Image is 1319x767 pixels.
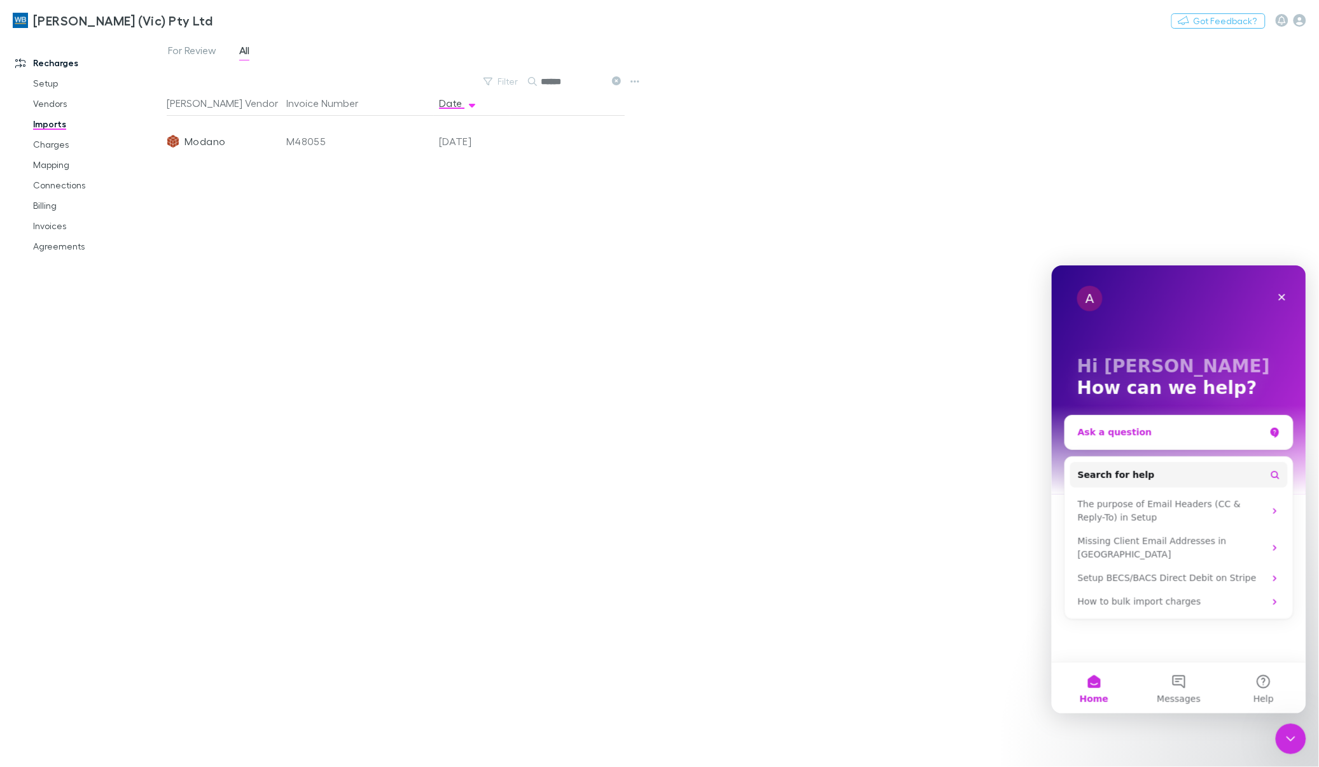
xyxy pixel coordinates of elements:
span: Modano [185,116,225,167]
a: Setup [20,73,176,94]
a: Connections [20,175,176,195]
span: For Review [168,44,216,60]
iframe: Intercom live chat [1276,724,1306,754]
button: Got Feedback? [1171,13,1266,29]
a: Billing [20,195,176,216]
img: Modano's Logo [167,135,179,148]
button: Invoice Number [286,90,373,116]
span: All [239,44,249,60]
iframe: Intercom live chat [1052,265,1306,714]
a: Charges [20,134,176,155]
a: Recharges [3,53,176,73]
div: M48055 [286,116,429,167]
a: Vendors [20,94,176,114]
a: Imports [20,114,176,134]
button: Filter [477,74,526,89]
div: [DATE] [434,116,510,167]
h3: [PERSON_NAME] (Vic) Pty Ltd [33,13,213,28]
button: Date [439,90,477,116]
a: [PERSON_NAME] (Vic) Pty Ltd [5,5,220,36]
a: Agreements [20,236,176,257]
img: William Buck (Vic) Pty Ltd's Logo [13,13,28,28]
button: [PERSON_NAME] Vendor [167,90,293,116]
a: Mapping [20,155,176,175]
a: Invoices [20,216,176,236]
